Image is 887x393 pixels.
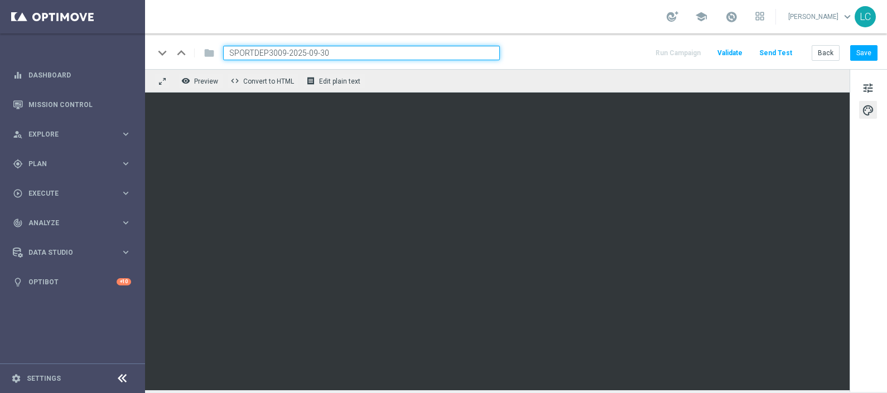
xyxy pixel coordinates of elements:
button: Send Test [758,46,794,61]
span: palette [862,103,874,118]
div: Optibot [13,267,131,297]
button: palette [859,101,877,119]
i: keyboard_arrow_right [120,158,131,169]
span: tune [862,81,874,95]
button: tune [859,79,877,96]
div: Explore [13,129,120,139]
div: LC [855,6,876,27]
span: keyboard_arrow_down [841,11,854,23]
span: Convert to HTML [243,77,294,85]
input: Enter a unique template name [223,46,500,60]
span: Validate [717,49,743,57]
button: Back [812,45,840,61]
div: Plan [13,159,120,169]
i: keyboard_arrow_right [120,129,131,139]
i: play_circle_outline [13,188,23,198]
i: gps_fixed [13,159,23,169]
button: Save [850,45,878,61]
i: equalizer [13,70,23,80]
button: Validate [716,46,744,61]
i: person_search [13,129,23,139]
button: remove_red_eye Preview [179,74,223,88]
span: Data Studio [28,249,120,256]
div: Execute [13,188,120,198]
div: Data Studio [13,248,120,258]
i: lightbulb [13,277,23,287]
button: play_circle_outline Execute keyboard_arrow_right [12,189,132,198]
span: code [230,76,239,85]
button: Data Studio keyboard_arrow_right [12,248,132,257]
span: Execute [28,190,120,197]
i: keyboard_arrow_right [120,247,131,258]
button: receipt Edit plain text [303,74,365,88]
button: code Convert to HTML [228,74,299,88]
span: Analyze [28,220,120,226]
span: school [695,11,707,23]
button: track_changes Analyze keyboard_arrow_right [12,219,132,227]
span: Edit plain text [319,77,360,85]
i: settings [11,373,21,384]
i: keyboard_arrow_right [120,217,131,228]
div: +10 [117,278,131,285]
i: receipt [306,76,315,85]
div: Mission Control [13,90,131,119]
a: Optibot [28,267,117,297]
div: Analyze [13,218,120,228]
div: Dashboard [13,60,131,90]
button: gps_fixed Plan keyboard_arrow_right [12,159,132,168]
i: track_changes [13,218,23,228]
a: Settings [27,375,61,382]
span: Preview [194,77,218,85]
a: Dashboard [28,60,131,90]
button: lightbulb Optibot +10 [12,278,132,287]
span: Explore [28,131,120,138]
i: remove_red_eye [181,76,190,85]
a: Mission Control [28,90,131,119]
button: person_search Explore keyboard_arrow_right [12,130,132,139]
span: Plan [28,161,120,167]
i: keyboard_arrow_right [120,188,131,198]
button: equalizer Dashboard [12,71,132,80]
button: Mission Control [12,100,132,109]
a: [PERSON_NAME]keyboard_arrow_down [787,8,855,25]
